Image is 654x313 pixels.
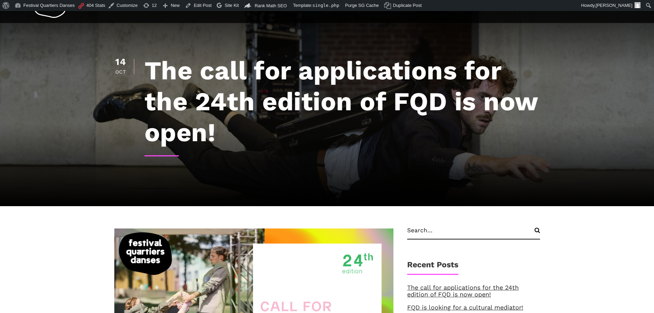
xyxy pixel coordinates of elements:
span: [PERSON_NAME] [596,3,632,8]
input: Search... [407,227,540,239]
span: Site Kit [225,3,239,8]
h1: The call for applications for the 24th edition of FQD is now open! [145,55,540,148]
h1: Recent Posts [407,260,458,275]
div: Oct [114,69,127,74]
a: The call for applications for the 24th edition of FQD is now open! [407,284,519,298]
span: Rank Math SEO [255,3,287,8]
a: FQD is looking for a cultural mediator! [407,304,523,311]
div: 14 [114,57,127,67]
span: single.php [312,3,339,8]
